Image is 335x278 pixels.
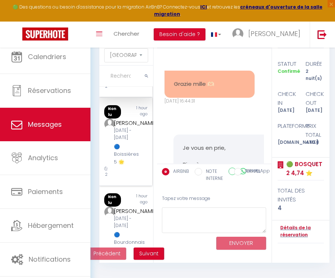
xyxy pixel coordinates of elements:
span: 2 [105,84,108,89]
div: check in [273,90,301,107]
span: Messages [28,120,62,129]
div: 4 [278,204,324,213]
div: [PERSON_NAME] [114,207,140,216]
button: ENVOYER [216,237,266,250]
a: 🟢 Bosquet 2 4,74 ⭐️ [284,160,324,177]
iframe: Chat [303,245,329,272]
span: Calendriers [28,52,66,61]
span: Réservations [28,86,71,95]
div: 🔵 Boissières 5 🌟 [114,143,140,166]
img: ... [104,207,115,217]
div: 🔵 Bourdonnais 4,48 ⭐️ [114,231,140,254]
span: Non lu [104,193,121,206]
div: total des invités [278,186,324,204]
img: logout [318,30,327,39]
div: [DATE] [273,107,301,114]
img: ... [232,28,243,39]
div: statut [273,59,301,68]
input: Rechercher un mot clé [99,66,153,87]
div: check out [301,90,329,107]
a: créneaux d'ouverture de la salle migration [154,4,322,17]
pre: Grazie mille 🫶🏻 [174,80,245,88]
div: 470.8 [301,139,329,146]
span: Précédent [93,250,121,257]
button: Ouvrir le widget de chat LiveChat [6,3,28,25]
button: Besoin d'aide ? [154,28,205,41]
label: AIRBNB [169,168,189,176]
pre: Je vous en prie, Bien à vous, L'équipe de la conciergerie M. [183,144,254,194]
span: Analytics [28,153,58,162]
div: Tapez votre message [162,190,267,208]
img: ... [104,119,115,129]
div: [PERSON_NAME] [114,119,140,127]
span: Non lu [104,105,121,118]
button: Next [134,248,164,260]
label: NOTE INTERNE [202,168,223,182]
div: [DOMAIN_NAME] [273,139,301,146]
span: 2 [105,172,108,177]
span: Hébergement [28,221,74,230]
div: [DATE] 16:44:31 [165,98,255,105]
label: RAPPEL [242,168,261,176]
a: ... [PERSON_NAME] [227,22,310,48]
div: [DATE] - [DATE] [114,215,140,229]
div: 2 nuit(s) [301,68,329,82]
span: Paiements [28,187,63,196]
div: Prix total [301,122,329,139]
div: 1 hour ago [126,105,152,118]
img: Super Booking [22,28,68,41]
div: Plateforme [273,122,301,139]
div: [DATE] - [DATE] [114,127,140,141]
div: [DATE] [301,107,329,114]
span: [PERSON_NAME] [248,29,300,38]
span: Notifications [29,255,71,264]
div: durée [301,59,329,68]
a: ICI [200,4,207,10]
button: Previous [88,248,126,260]
div: 1 hour ago [126,193,152,206]
a: Détails de la réservation [278,224,324,239]
span: Suivant [139,250,159,257]
a: Chercher [108,22,145,48]
span: Chercher [114,30,139,38]
span: Confirmé [278,68,300,74]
